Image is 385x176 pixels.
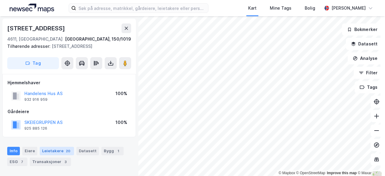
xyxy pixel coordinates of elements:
[327,171,357,175] a: Improve this map
[7,43,126,50] div: [STREET_ADDRESS]
[7,44,52,49] span: Tilhørende adresser:
[7,147,20,155] div: Info
[355,147,385,176] iframe: Chat Widget
[10,4,54,13] img: logo.a4113a55bc3d86da70a041830d287a7e.svg
[305,5,315,12] div: Bolig
[355,147,385,176] div: Kontrollprogram for chat
[30,158,71,166] div: Transaksjoner
[7,36,63,43] div: 4611, [GEOGRAPHIC_DATA]
[270,5,291,12] div: Mine Tags
[76,147,99,155] div: Datasett
[115,119,127,126] div: 100%
[65,36,131,43] div: [GEOGRAPHIC_DATA], 150/1019
[22,147,37,155] div: Eiere
[342,23,383,36] button: Bokmerker
[7,23,66,33] div: [STREET_ADDRESS]
[355,81,383,93] button: Tags
[279,171,295,175] a: Mapbox
[296,171,325,175] a: OpenStreetMap
[354,67,383,79] button: Filter
[40,147,74,155] div: Leietakere
[7,57,59,69] button: Tag
[24,126,47,131] div: 925 885 126
[8,79,131,86] div: Hjemmelshaver
[101,147,124,155] div: Bygg
[346,38,383,50] button: Datasett
[24,97,48,102] div: 932 916 959
[248,5,257,12] div: Kart
[115,90,127,97] div: 100%
[65,148,72,154] div: 20
[331,5,366,12] div: [PERSON_NAME]
[63,159,69,165] div: 3
[76,4,208,13] input: Søk på adresse, matrikkel, gårdeiere, leietakere eller personer
[348,52,383,64] button: Analyse
[19,159,25,165] div: 7
[8,108,131,115] div: Gårdeiere
[115,148,121,154] div: 1
[7,158,27,166] div: ESG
